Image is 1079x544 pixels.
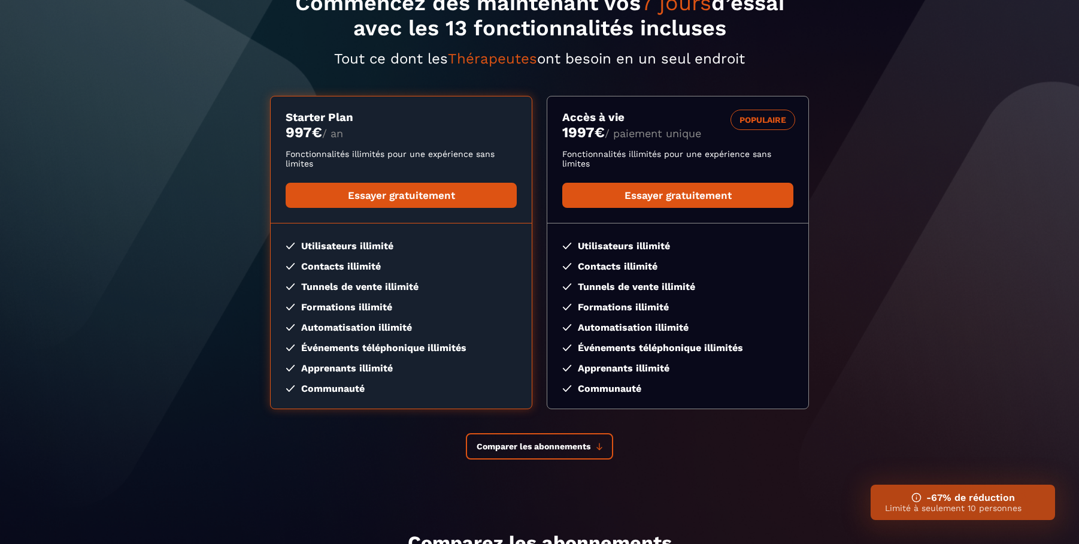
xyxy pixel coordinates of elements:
[286,111,517,124] h3: Starter Plan
[562,240,793,252] li: Utilisateurs illimité
[286,324,295,331] img: checked
[286,283,295,290] img: checked
[286,385,295,392] img: checked
[286,365,295,371] img: checked
[286,261,517,272] li: Contacts illimité
[562,283,572,290] img: checked
[448,50,537,67] span: Thérapeutes
[477,442,590,451] span: Comparer les abonnements
[562,324,572,331] img: checked
[286,263,295,270] img: checked
[562,304,572,310] img: checked
[286,301,517,313] li: Formations illimité
[286,243,295,249] img: checked
[731,110,795,130] div: POPULAIRE
[286,240,517,252] li: Utilisateurs illimité
[562,243,572,249] img: checked
[286,383,517,394] li: Communauté
[562,383,793,394] li: Communauté
[286,281,517,292] li: Tunnels de vente illimité
[286,304,295,310] img: checked
[322,127,343,140] span: / an
[562,342,793,353] li: Événements téléphonique illimités
[562,344,572,351] img: checked
[286,322,517,333] li: Automatisation illimité
[562,149,793,168] p: Fonctionnalités illimités pour une expérience sans limites
[562,263,572,270] img: checked
[885,492,1041,503] h3: -67% de réduction
[562,281,793,292] li: Tunnels de vente illimité
[562,301,793,313] li: Formations illimité
[562,385,572,392] img: checked
[286,183,517,208] a: Essayer gratuitement
[911,492,922,503] img: ifno
[605,127,701,140] span: / paiement unique
[595,124,605,141] currency: €
[286,342,517,353] li: Événements téléphonique illimités
[885,503,1041,513] p: Limité à seulement 10 personnes
[270,50,809,67] p: Tout ce dont les ont besoin en un seul endroit
[286,149,517,168] p: Fonctionnalités illimités pour une expérience sans limites
[562,124,605,141] money: 1997
[562,365,572,371] img: checked
[286,362,517,374] li: Apprenants illimité
[562,261,793,272] li: Contacts illimité
[562,362,793,374] li: Apprenants illimité
[562,111,793,124] h3: Accès à vie
[562,322,793,333] li: Automatisation illimité
[286,124,322,141] money: 997
[562,183,793,208] a: Essayer gratuitement
[286,344,295,351] img: checked
[312,124,322,141] currency: €
[466,433,613,460] button: Comparer les abonnements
